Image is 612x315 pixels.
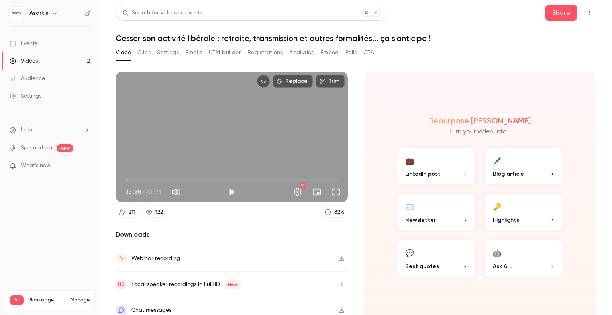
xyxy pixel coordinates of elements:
button: Top Bar Actions [583,6,596,19]
div: 122 [155,208,163,217]
button: Turn on miniplayer [309,184,325,200]
button: Mute [168,184,184,200]
li: help-dropdown-opener [10,126,90,134]
div: Settings [10,92,41,100]
span: Ask Ai... [493,262,512,270]
div: HD [300,183,306,188]
p: Turn your video into... [449,127,511,137]
div: 82 % [334,208,344,217]
h2: Repurpose [PERSON_NAME] [429,116,531,125]
button: 💼LinkedIn post [396,146,477,186]
button: ✉️Newsletter [396,192,477,232]
img: Asartis [10,7,23,20]
a: 82% [321,207,348,218]
button: 💬Best quotes [396,239,477,278]
button: 🔑Highlights [483,192,565,232]
button: UTM builder [209,46,241,59]
h2: Downloads [116,230,348,239]
span: Best quotes [405,262,439,270]
div: Videos [10,57,38,65]
button: 🖊️Blog article [483,146,565,186]
span: 43:21 [146,188,162,196]
div: Audience [10,74,45,82]
button: Video [116,46,131,59]
span: Newsletter [405,216,436,224]
div: 💬 [405,247,414,259]
div: 211 [129,208,135,217]
div: Chat messages [131,305,171,315]
button: Share [545,5,577,21]
button: Embed [320,46,339,59]
iframe: Noticeable Trigger [80,162,90,170]
span: Highlights [493,216,519,224]
button: Clips [137,46,151,59]
button: Settings [290,184,306,200]
button: CTA [363,46,374,59]
div: 🖊️ [493,154,502,166]
span: new [57,144,73,152]
div: Search for videos or events [122,9,202,17]
div: 00:00 [125,188,162,196]
button: Registrations [247,46,283,59]
span: Pro [10,295,24,305]
div: ✉️ [405,200,414,213]
div: Local speaker recordings in FullHD [131,280,241,289]
span: / [142,188,145,196]
h6: Asartis [29,9,48,17]
button: Embed video [257,75,270,88]
span: LinkedIn post [405,170,441,178]
a: SpeakerHub [21,144,52,152]
a: 122 [142,207,167,218]
button: Settings [157,46,179,59]
button: Emails [185,46,202,59]
button: Replace [273,75,313,88]
span: What's new [21,162,51,170]
a: 211 [116,207,139,218]
button: Polls [345,46,357,59]
h1: Cesser son activité libérale : retraite, transmission et autres formalités... ça s'anticipe ! [116,33,596,43]
span: Help [21,126,32,134]
button: Analytics [289,46,314,59]
div: 💼 [405,154,414,166]
button: Full screen [328,184,344,200]
span: Plan usage [28,297,66,303]
div: Webinar recording [131,254,180,263]
span: New [225,280,241,289]
div: 🔑 [493,200,502,213]
button: Trim [316,75,345,88]
div: Events [10,39,37,47]
div: 🤖 [493,247,502,259]
span: 00:00 [125,188,141,196]
span: Blog article [493,170,524,178]
button: Play [224,184,240,200]
button: 🤖Ask Ai... [483,239,565,278]
a: Manage [71,297,90,303]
